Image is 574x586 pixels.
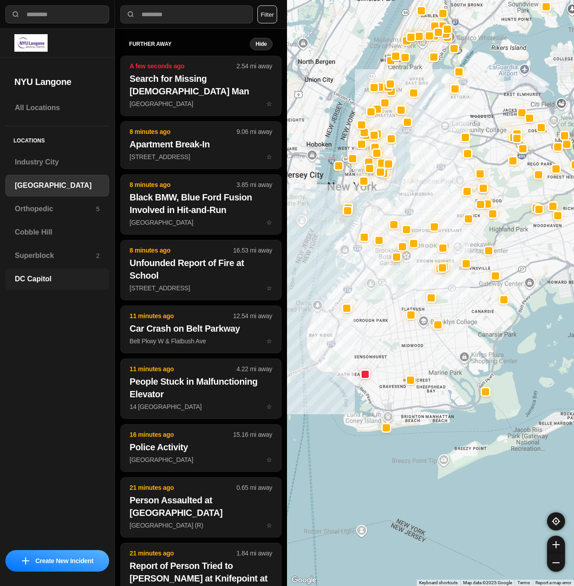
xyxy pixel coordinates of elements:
[233,430,272,439] p: 15.16 mi away
[547,536,565,554] button: zoom-in
[120,359,282,419] button: 11 minutes ago4.22 mi awayPeople Stuck in Malfunctioning Elevator14 [GEOGRAPHIC_DATA]star
[266,153,272,160] span: star
[552,559,560,566] img: zoom-out
[130,257,272,282] h2: Unfounded Report of Fire at School
[289,574,319,586] a: Open this area in Google Maps (opens a new window)
[266,456,272,463] span: star
[130,455,272,464] p: [GEOGRAPHIC_DATA]
[120,284,282,292] a: 8 minutes ago16.53 mi awayUnfounded Report of Fire at School[STREET_ADDRESS]star
[120,153,282,160] a: 8 minutes ago9.06 mi awayApartment Break-In[STREET_ADDRESS]star
[256,40,267,48] small: Hide
[120,337,282,345] a: 11 minutes ago12.54 mi awayCar Crash on Belt ParkwayBelt Pkwy W & Flatbush Avestar
[5,175,109,196] a: [GEOGRAPHIC_DATA]
[120,477,282,537] button: 21 minutes ago0.65 mi awayPerson Assaulted at [GEOGRAPHIC_DATA][GEOGRAPHIC_DATA] (R)star
[130,191,272,216] h2: Black BMW, Blue Ford Fusion Involved in Hit-and-Run
[120,521,282,529] a: 21 minutes ago0.65 mi awayPerson Assaulted at [GEOGRAPHIC_DATA][GEOGRAPHIC_DATA] (R)star
[15,250,96,261] h3: Superblock
[35,556,93,565] p: Create New Incident
[130,441,272,453] h2: Police Activity
[266,522,272,529] span: star
[15,157,100,168] h3: Industry City
[120,240,282,300] button: 8 minutes ago16.53 mi awayUnfounded Report of Fire at School[STREET_ADDRESS]star
[237,62,272,71] p: 2.54 mi away
[130,127,237,136] p: 8 minutes ago
[120,174,282,235] button: 8 minutes ago3.85 mi awayBlack BMW, Blue Ford Fusion Involved in Hit-and-Run[GEOGRAPHIC_DATA]star
[130,375,272,400] h2: People Stuck in Malfunctioning Elevator
[130,364,237,373] p: 11 minutes ago
[130,402,272,411] p: 14 [GEOGRAPHIC_DATA]
[130,180,237,189] p: 8 minutes ago
[120,100,282,107] a: A few seconds ago2.54 mi awaySearch for Missing [DEMOGRAPHIC_DATA] Man[GEOGRAPHIC_DATA]star
[552,541,560,548] img: zoom-in
[15,227,100,238] h3: Cobble Hill
[120,403,282,410] a: 11 minutes ago4.22 mi awayPeople Stuck in Malfunctioning Elevator14 [GEOGRAPHIC_DATA]star
[552,517,560,525] img: recenter
[233,246,272,255] p: 16.53 mi away
[15,102,100,113] h3: All Locations
[266,337,272,345] span: star
[130,218,272,227] p: [GEOGRAPHIC_DATA]
[14,34,48,52] img: logo
[547,512,565,530] button: recenter
[5,222,109,243] a: Cobble Hill
[14,75,100,88] h2: NYU Langone
[120,456,282,463] a: 16 minutes ago15.16 mi awayPolice Activity[GEOGRAPHIC_DATA]star
[463,580,512,585] span: Map data ©2025 Google
[130,494,272,519] h2: Person Assaulted at [GEOGRAPHIC_DATA]
[5,151,109,173] a: Industry City
[130,549,237,558] p: 21 minutes ago
[96,204,100,213] p: 5
[15,274,100,284] h3: DC Capitol
[5,268,109,290] a: DC Capitol
[11,10,20,19] img: search
[120,306,282,353] button: 11 minutes ago12.54 mi awayCar Crash on Belt ParkwayBelt Pkwy W & Flatbush Avestar
[237,127,272,136] p: 9.06 mi away
[15,180,100,191] h3: [GEOGRAPHIC_DATA]
[266,219,272,226] span: star
[96,251,100,260] p: 2
[233,311,272,320] p: 12.54 mi away
[5,97,109,119] a: All Locations
[130,311,233,320] p: 11 minutes ago
[130,284,272,293] p: [STREET_ADDRESS]
[237,364,272,373] p: 4.22 mi away
[130,521,272,530] p: [GEOGRAPHIC_DATA] (R)
[15,204,96,214] h3: Orthopedic
[535,580,571,585] a: Report a map error
[5,198,109,220] a: Orthopedic5
[120,56,282,116] button: A few seconds ago2.54 mi awaySearch for Missing [DEMOGRAPHIC_DATA] Man[GEOGRAPHIC_DATA]star
[130,99,272,108] p: [GEOGRAPHIC_DATA]
[130,152,272,161] p: [STREET_ADDRESS]
[5,126,109,151] h5: Locations
[130,246,233,255] p: 8 minutes ago
[129,40,250,48] h5: further away
[289,574,319,586] img: Google
[130,483,237,492] p: 21 minutes ago
[130,138,272,151] h2: Apartment Break-In
[250,38,273,50] button: Hide
[5,245,109,266] a: Superblock2
[266,403,272,410] span: star
[419,580,458,586] button: Keyboard shortcuts
[120,424,282,472] button: 16 minutes ago15.16 mi awayPolice Activity[GEOGRAPHIC_DATA]star
[120,218,282,226] a: 8 minutes ago3.85 mi awayBlack BMW, Blue Ford Fusion Involved in Hit-and-Run[GEOGRAPHIC_DATA]star
[130,430,233,439] p: 16 minutes ago
[130,72,272,98] h2: Search for Missing [DEMOGRAPHIC_DATA] Man
[547,554,565,572] button: zoom-out
[22,557,29,564] img: icon
[266,284,272,292] span: star
[130,322,272,335] h2: Car Crash on Belt Parkway
[517,580,530,585] a: Terms (opens in new tab)
[120,121,282,169] button: 8 minutes ago9.06 mi awayApartment Break-In[STREET_ADDRESS]star
[130,62,237,71] p: A few seconds ago
[266,100,272,107] span: star
[5,550,109,572] button: iconCreate New Incident
[237,180,272,189] p: 3.85 mi away
[237,483,272,492] p: 0.65 mi away
[257,5,277,23] button: Filter
[130,337,272,346] p: Belt Pkwy W & Flatbush Ave
[126,10,135,19] img: search
[237,549,272,558] p: 1.84 mi away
